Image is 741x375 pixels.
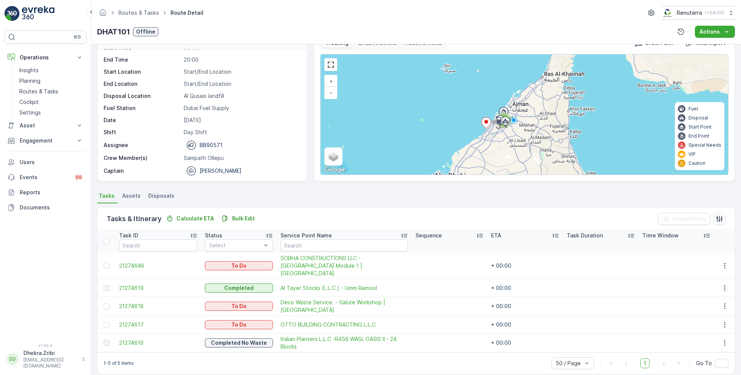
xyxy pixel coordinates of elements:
[184,80,299,88] p: Start/End Location
[688,115,708,121] p: Disposal
[184,104,299,112] p: Dubai Fuel Supply
[104,263,110,269] div: Toggle Row Selected
[677,9,702,17] p: Renuterra
[231,302,246,310] p: To Do
[119,239,197,251] input: Search
[184,68,299,76] p: Start/End Location
[673,215,706,223] p: Clear Filters
[200,141,223,149] p: BB90571
[705,10,724,16] p: ( +04:00 )
[5,50,86,65] button: Operations
[5,133,86,148] button: Engagement
[5,349,86,369] button: DDDhekra.Zribi[EMAIL_ADDRESS][DOMAIN_NAME]
[658,213,710,225] button: Clear Filters
[699,28,720,36] p: Actions
[104,129,181,136] p: Shift
[20,189,83,196] p: Reports
[184,116,299,124] p: [DATE]
[104,116,181,124] p: Date
[322,165,347,175] img: Google
[662,9,674,17] img: Screenshot_2024-07-26_at_13.33.01.png
[205,284,273,293] button: Completed
[219,214,258,223] button: Bulk Edit
[23,349,78,357] p: Dhekra.Zribi
[97,26,130,37] p: DHAT101
[5,170,86,185] a: Events99
[688,106,698,112] p: Fuel
[119,262,197,270] span: 21274646
[16,65,86,76] a: Insights
[496,113,512,128] div: 4
[487,316,563,334] td: + 00:00
[5,6,20,21] img: logo
[5,343,86,348] span: v 1.49.0
[19,77,40,85] p: Planning
[567,232,603,239] p: Task Duration
[16,97,86,107] a: Cockpit
[281,321,408,329] a: OTTO BUILDING CONTRACTING L.L.C
[325,76,336,87] a: Zoom In
[329,78,333,84] span: +
[104,80,181,88] p: End Location
[205,302,273,311] button: To Do
[6,353,19,365] div: DD
[184,92,299,100] p: Al Qusais landfill
[148,192,174,200] span: Disposals
[281,299,408,314] a: Deco Waste Service - Salute Workshop | Khawaneej
[205,320,273,329] button: To Do
[20,54,71,61] p: Operations
[104,141,128,149] p: Assignee
[136,28,155,36] p: Offline
[325,87,336,98] a: Zoom Out
[211,339,267,347] p: Completed No Waste
[281,299,408,314] span: Deco Waste Service - Salute Workshop | [GEOGRAPHIC_DATA]
[662,6,735,20] button: Renuterra(+04:00)
[20,204,83,211] p: Documents
[231,321,246,329] p: To Do
[104,322,110,328] div: Toggle Row Selected
[104,92,181,100] p: Disposal Location
[487,334,563,352] td: + 00:00
[104,68,181,76] p: Start Location
[281,284,408,292] span: Al Tayer Stocks (L.L.C.) - Umm Ramool
[118,9,159,16] a: Routes & Tasks
[688,151,696,157] p: VIP
[281,335,408,350] a: Italian Planters L.L.C -R456 WASL OASIS II - 24 Blocks
[104,167,124,175] p: Captain
[99,192,115,200] span: Tasks
[104,285,110,291] div: Toggle Row Selected
[281,239,408,251] input: Search
[19,98,39,106] p: Cockpit
[281,232,332,239] p: Service Point Name
[487,279,563,297] td: + 00:00
[73,34,81,40] p: ⌘B
[104,340,110,346] div: Toggle Row Selected
[695,26,735,38] button: Actions
[491,232,501,239] p: ETA
[76,174,82,180] p: 99
[177,215,214,222] p: Calculate ETA
[119,339,197,347] a: 21274616
[20,137,71,144] p: Engagement
[20,158,83,166] p: Users
[119,302,197,310] a: 21274618
[688,142,721,148] p: Special Needs
[415,232,442,239] p: Sequence
[281,254,408,277] a: SOBHA CONSTRUCTIONS LLC - RIVERSIDE CRESCENT Module 1 | Ras Al Khor
[5,185,86,200] a: Reports
[487,297,563,316] td: + 00:00
[20,122,71,129] p: Asset
[640,358,650,368] span: 1
[119,321,197,329] span: 21274617
[5,200,86,215] a: Documents
[321,54,728,175] div: 0
[104,56,181,64] p: End Time
[16,76,86,86] a: Planning
[19,67,39,74] p: Insights
[688,160,705,166] p: Caution
[169,9,205,17] span: Route Detail
[205,338,273,347] button: Completed No Waste
[104,154,181,162] p: Crew Member(s)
